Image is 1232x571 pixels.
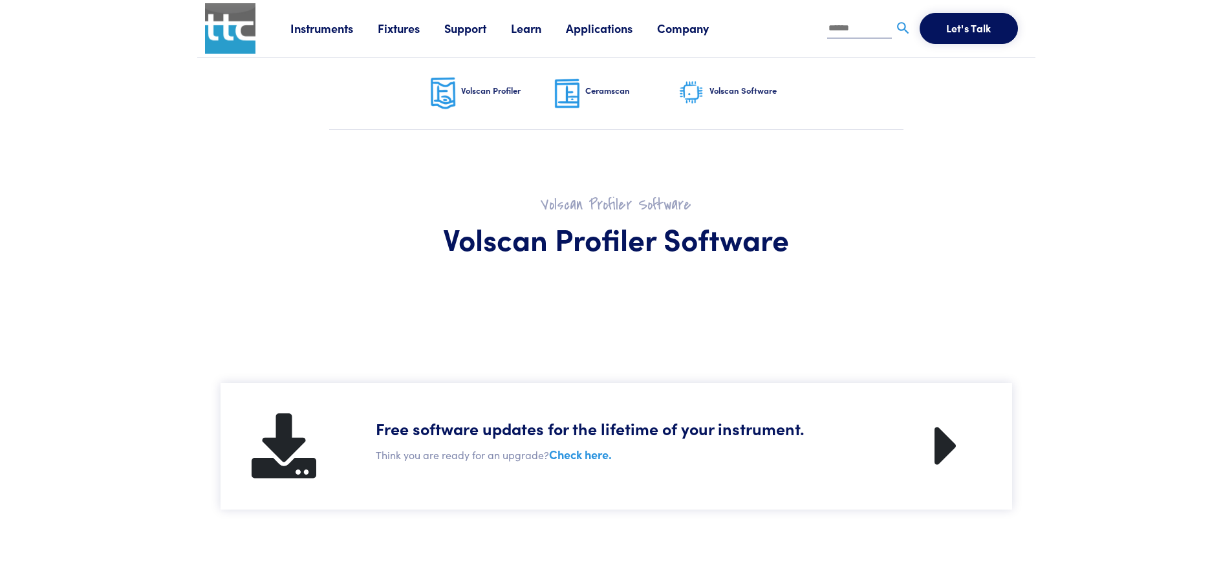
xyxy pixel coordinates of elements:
[511,20,566,36] a: Learn
[554,58,678,129] a: Ceramscan
[290,20,378,36] a: Instruments
[585,85,678,96] h6: Ceramscan
[376,445,857,464] p: Think you are ready for an upgrade?
[205,3,255,54] img: ttc_logo_1x1_v1.0.png
[678,80,704,107] img: software-graphic.png
[430,58,554,129] a: Volscan Profiler
[444,20,511,36] a: Support
[709,85,803,96] h6: Volscan Software
[288,220,945,257] h1: Volscan Profiler Software
[461,85,554,96] h6: Volscan Profiler
[657,20,733,36] a: Company
[920,13,1018,44] button: Let's Talk
[554,78,580,109] img: ceramscan-nav.png
[430,77,456,110] img: volscan-nav.png
[288,195,945,215] h2: Volscan Profiler Software
[678,58,803,129] a: Volscan Software
[378,20,444,36] a: Fixtures
[566,20,657,36] a: Applications
[376,417,857,440] h5: Free software updates for the lifetime of your instrument.
[549,446,612,462] a: Check here.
